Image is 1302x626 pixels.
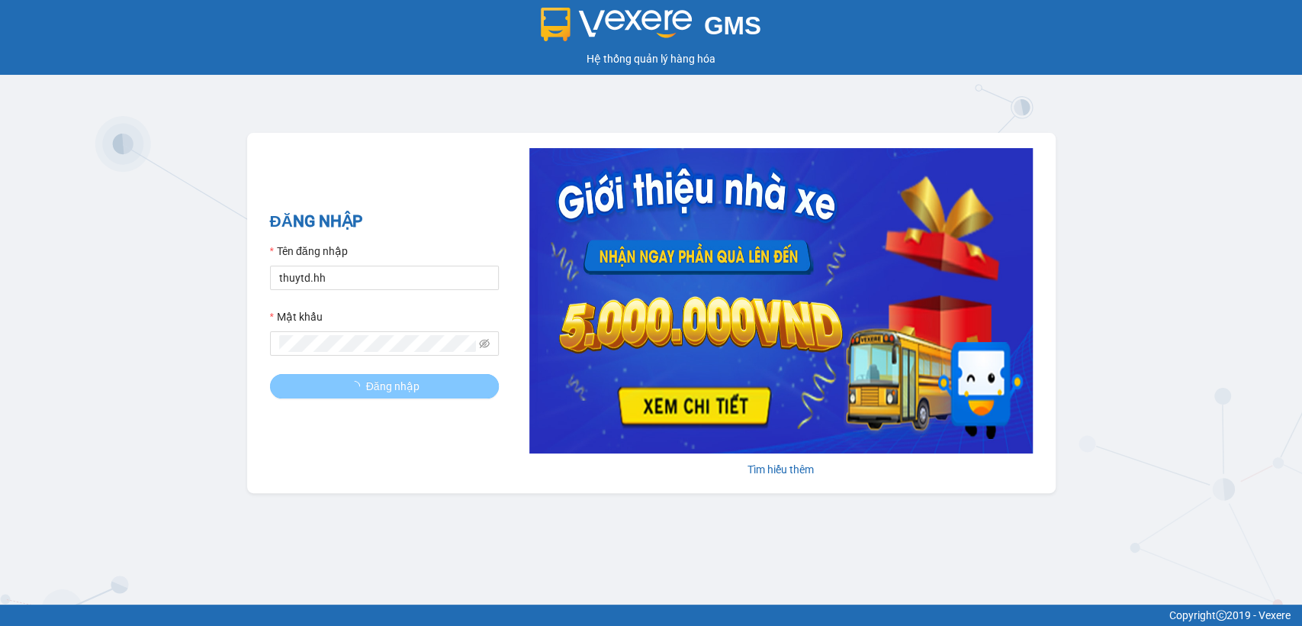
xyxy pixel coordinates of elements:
label: Mật khẩu [270,308,323,325]
div: Hệ thống quản lý hàng hóa [4,50,1298,67]
label: Tên đăng nhập [270,243,348,260]
span: eye-invisible [479,338,490,349]
h2: ĐĂNG NHẬP [270,209,499,234]
span: GMS [704,11,761,40]
button: Đăng nhập [270,374,499,399]
input: Mật khẩu [279,335,476,352]
span: copyright [1216,610,1226,621]
span: loading [349,381,366,392]
div: Copyright 2019 - Vexere [11,607,1291,624]
a: GMS [541,23,761,35]
span: Đăng nhập [366,378,420,395]
input: Tên đăng nhập [270,266,499,290]
div: Tìm hiểu thêm [529,461,1033,478]
img: logo 2 [541,8,692,41]
img: banner-0 [529,148,1033,453]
